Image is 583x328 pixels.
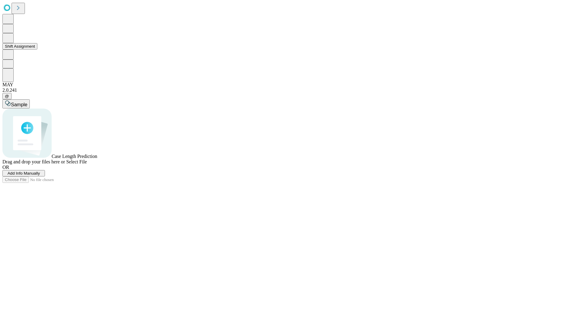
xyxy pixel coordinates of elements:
[2,159,65,164] span: Drag and drop your files here or
[2,93,12,99] button: @
[2,170,45,176] button: Add Info Manually
[2,87,581,93] div: 2.0.241
[8,171,40,176] span: Add Info Manually
[5,94,9,98] span: @
[2,43,37,50] button: Shift Assignment
[2,82,581,87] div: MAY
[11,102,27,107] span: Sample
[52,154,97,159] span: Case Length Prediction
[2,165,9,170] span: OR
[2,99,30,108] button: Sample
[66,159,87,164] span: Select File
